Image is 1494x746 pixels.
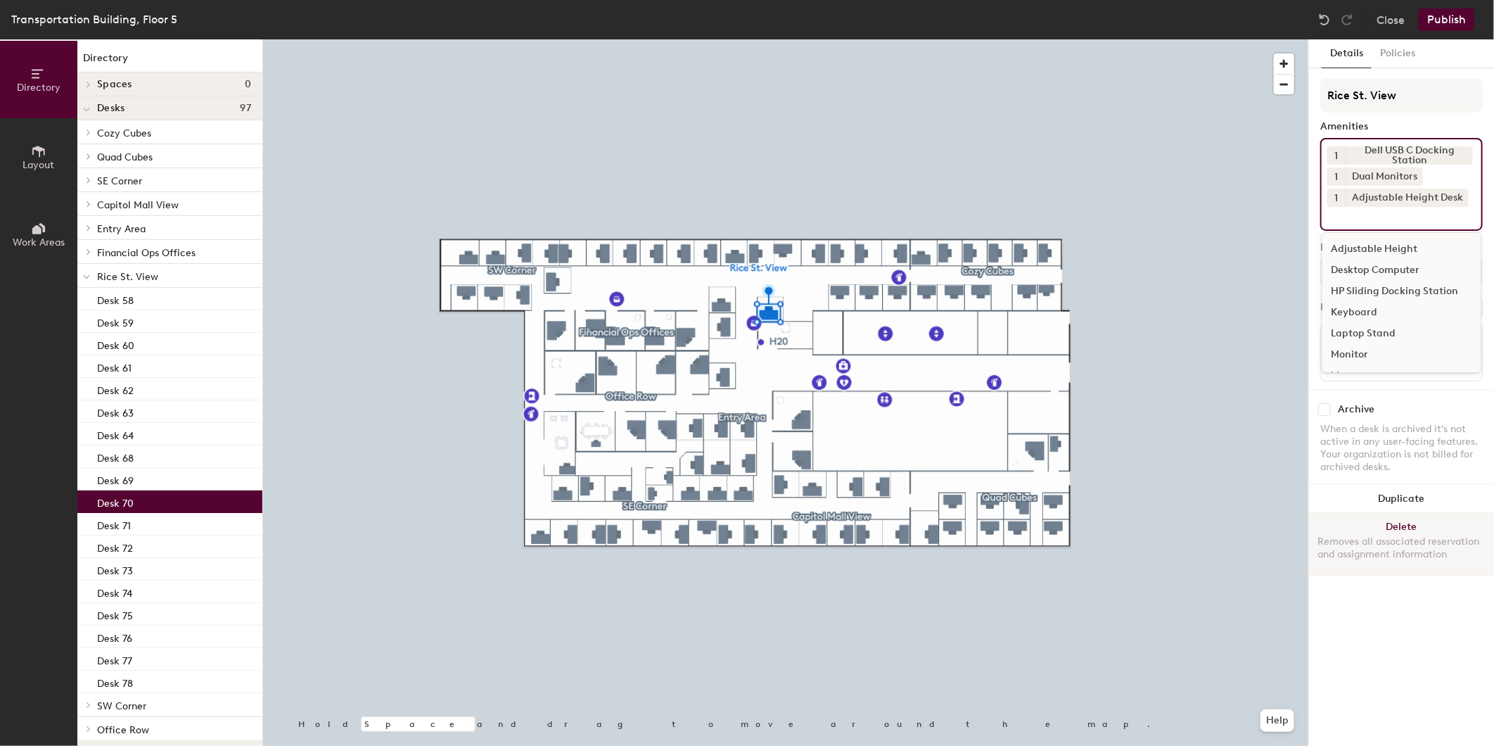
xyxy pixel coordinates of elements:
span: Financial Ops Offices [97,247,196,259]
button: Assigned [1320,259,1483,284]
span: Entry Area [97,223,146,235]
p: Desk 64 [97,426,134,442]
p: Desk 71 [97,516,131,532]
div: Monitor [1322,344,1481,365]
span: 1 [1335,148,1339,163]
span: 1 [1335,191,1339,206]
p: Desk 76 [97,628,132,645]
div: Dual Monitors [1346,167,1423,186]
span: 1 [1335,170,1339,184]
p: Desk 68 [97,448,134,464]
div: Removes all associated reservation and assignment information [1317,536,1486,561]
p: Desk 72 [97,538,133,555]
p: Desk 63 [97,403,134,419]
p: Desk 59 [97,313,134,329]
button: Publish [1419,8,1474,31]
div: Desktop Computer [1322,260,1481,281]
span: Cozy Cubes [97,127,151,139]
div: Mouse [1322,365,1481,386]
span: SW Corner [97,700,146,712]
button: Help [1260,709,1294,732]
button: 1 [1327,189,1346,207]
div: When a desk is archived it's not active in any user-facing features. Your organization is not bil... [1320,423,1483,474]
button: DeleteRemoves all associated reservation and assignment information [1309,513,1494,575]
p: Desk 69 [97,471,134,487]
h1: Directory [77,51,262,72]
div: Adjustable Height [1322,239,1481,260]
p: Desk 73 [97,561,133,577]
span: Spaces [97,79,132,90]
button: 1 [1327,146,1346,165]
div: Desks [1320,302,1347,313]
p: Desk 70 [97,493,134,510]
p: Desk 77 [97,651,132,667]
p: Desk 60 [97,336,134,352]
div: Laptop Stand [1322,323,1481,344]
p: Desk 78 [97,674,133,690]
div: Keyboard [1322,302,1481,323]
p: Desk 61 [97,358,132,374]
div: Amenities [1320,121,1483,132]
div: Dell USB C Docking Station [1346,146,1473,165]
img: Undo [1317,13,1332,27]
div: Archive [1338,404,1374,415]
span: Quad Cubes [97,151,153,163]
span: SE Corner [97,175,142,187]
button: Duplicate [1309,485,1494,513]
div: Adjustable Height Desk [1346,189,1469,207]
span: Desks [97,103,124,114]
span: Directory [17,82,60,94]
button: Close [1377,8,1405,31]
span: Work Areas [13,236,65,248]
p: Desk 62 [97,381,134,397]
button: 1 [1327,167,1346,186]
p: Desk 74 [97,583,132,600]
span: 97 [240,103,251,114]
span: Layout [23,159,55,171]
div: Desk Type [1320,242,1483,253]
button: Details [1322,39,1372,68]
p: Desk 75 [97,606,133,622]
span: 0 [245,79,251,90]
span: Rice St. View [97,271,158,283]
img: Redo [1340,13,1354,27]
span: Capitol Mall View [97,199,179,211]
div: Transportation Building, Floor 5 [11,11,177,28]
div: HP Sliding Docking Station [1322,281,1481,302]
span: Office Row [97,724,149,736]
p: Desk 58 [97,291,134,307]
button: Policies [1372,39,1424,68]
